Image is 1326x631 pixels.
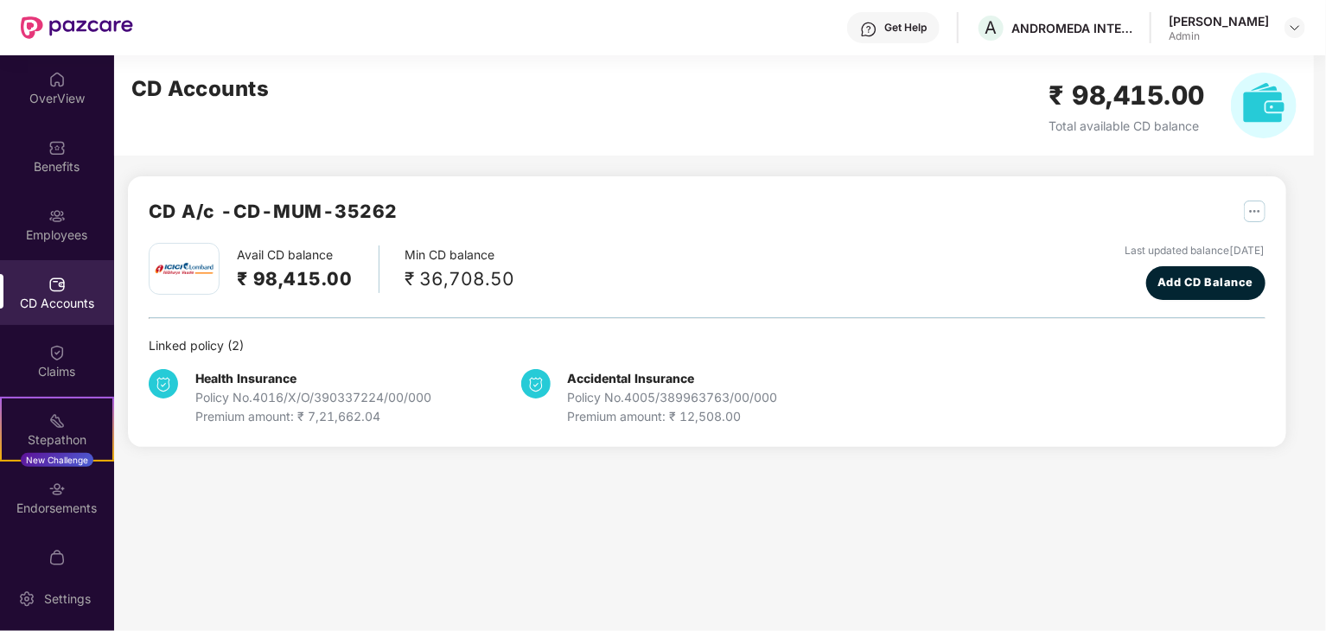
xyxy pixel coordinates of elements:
[21,16,133,39] img: New Pazcare Logo
[1125,243,1265,259] div: Last updated balance [DATE]
[48,549,66,566] img: svg+xml;base64,PHN2ZyBpZD0iTXlfT3JkZXJzIiBkYXRhLW5hbWU9Ik15IE9yZGVycyIgeG1sbnM9Imh0dHA6Ly93d3cudz...
[884,21,927,35] div: Get Help
[1157,274,1253,291] span: Add CD Balance
[1049,75,1206,116] h2: ₹ 98,415.00
[1146,266,1265,300] button: Add CD Balance
[237,245,379,293] div: Avail CD balance
[48,71,66,88] img: svg+xml;base64,PHN2ZyBpZD0iSG9tZSIgeG1sbnM9Imh0dHA6Ly93d3cudzMub3JnLzIwMDAvc3ZnIiB3aWR0aD0iMjAiIG...
[568,388,778,407] div: Policy No. 4005/389963763/00/000
[149,197,398,226] h2: CD A/c - CD-MUM-35262
[48,412,66,430] img: svg+xml;base64,PHN2ZyB4bWxucz0iaHR0cDovL3d3dy53My5vcmcvMjAwMC9zdmciIHdpZHRoPSIyMSIgaGVpZ2h0PSIyMC...
[48,207,66,225] img: svg+xml;base64,PHN2ZyBpZD0iRW1wbG95ZWVzIiB4bWxucz0iaHR0cDovL3d3dy53My5vcmcvMjAwMC9zdmciIHdpZHRoPS...
[39,590,96,608] div: Settings
[1288,21,1302,35] img: svg+xml;base64,PHN2ZyBpZD0iRHJvcGRvd24tMzJ4MzIiIHhtbG5zPSJodHRwOi8vd3d3LnczLm9yZy8yMDAwL3N2ZyIgd2...
[195,388,431,407] div: Policy No. 4016/X/O/390337224/00/000
[521,369,551,398] img: svg+xml;base64,PHN2ZyB4bWxucz0iaHR0cDovL3d3dy53My5vcmcvMjAwMC9zdmciIHdpZHRoPSIzNCIgaGVpZ2h0PSIzNC...
[18,590,35,608] img: svg+xml;base64,PHN2ZyBpZD0iU2V0dGluZy0yMHgyMCIgeG1sbnM9Imh0dHA6Ly93d3cudzMub3JnLzIwMDAvc3ZnIiB3aW...
[48,344,66,361] img: svg+xml;base64,PHN2ZyBpZD0iQ2xhaW0iIHhtbG5zPSJodHRwOi8vd3d3LnczLm9yZy8yMDAwL3N2ZyIgd2lkdGg9IjIwIi...
[1244,201,1265,222] img: svg+xml;base64,PHN2ZyB4bWxucz0iaHR0cDovL3d3dy53My5vcmcvMjAwMC9zdmciIHdpZHRoPSIyNSIgaGVpZ2h0PSIyNS...
[195,407,431,426] div: Premium amount: ₹ 7,21,662.04
[985,17,998,38] span: A
[405,265,515,293] div: ₹ 36,708.50
[1049,118,1200,133] span: Total available CD balance
[195,371,296,386] b: Health Insurance
[21,453,93,467] div: New Challenge
[860,21,877,38] img: svg+xml;base64,PHN2ZyBpZD0iSGVscC0zMngzMiIgeG1sbnM9Imh0dHA6Ly93d3cudzMub3JnLzIwMDAvc3ZnIiB3aWR0aD...
[1169,29,1269,43] div: Admin
[568,407,778,426] div: Premium amount: ₹ 12,508.00
[48,139,66,156] img: svg+xml;base64,PHN2ZyBpZD0iQmVuZWZpdHMiIHhtbG5zPSJodHRwOi8vd3d3LnczLm9yZy8yMDAwL3N2ZyIgd2lkdGg9Ij...
[237,265,353,293] h2: ₹ 98,415.00
[48,481,66,498] img: svg+xml;base64,PHN2ZyBpZD0iRW5kb3JzZW1lbnRzIiB4bWxucz0iaHR0cDovL3d3dy53My5vcmcvMjAwMC9zdmciIHdpZH...
[1169,13,1269,29] div: [PERSON_NAME]
[151,258,217,280] img: icici.png
[149,336,1265,355] div: Linked policy ( 2 )
[2,431,112,449] div: Stepathon
[131,73,270,105] h2: CD Accounts
[48,276,66,293] img: svg+xml;base64,PHN2ZyBpZD0iQ0RfQWNjb3VudHMiIGRhdGEtbmFtZT0iQ0QgQWNjb3VudHMiIHhtbG5zPSJodHRwOi8vd3...
[405,245,515,293] div: Min CD balance
[1231,73,1297,138] img: svg+xml;base64,PHN2ZyB4bWxucz0iaHR0cDovL3d3dy53My5vcmcvMjAwMC9zdmciIHhtbG5zOnhsaW5rPSJodHRwOi8vd3...
[149,369,178,398] img: svg+xml;base64,PHN2ZyB4bWxucz0iaHR0cDovL3d3dy53My5vcmcvMjAwMC9zdmciIHdpZHRoPSIzNCIgaGVpZ2h0PSIzNC...
[1011,20,1132,36] div: ANDROMEDA INTELLIGENT TECHNOLOGY SERVICES PRIVATE LIMITED
[568,371,695,386] b: Accidental Insurance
